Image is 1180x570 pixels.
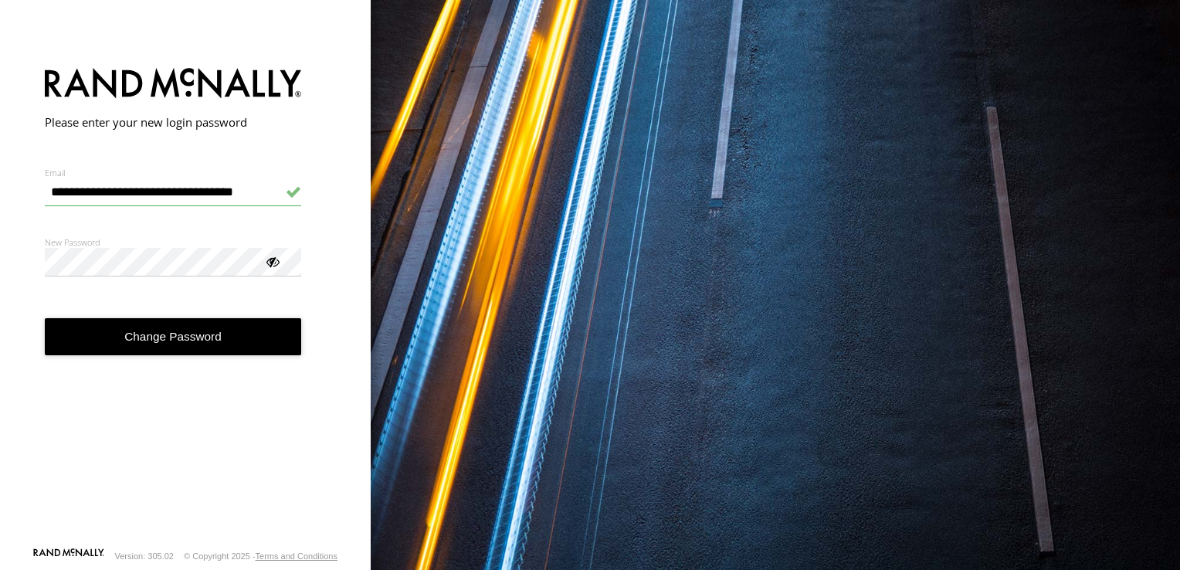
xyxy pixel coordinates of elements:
[115,551,174,561] div: Version: 305.02
[184,551,337,561] div: © Copyright 2025 -
[45,318,302,356] button: Change Password
[45,65,302,104] img: Rand McNally
[33,548,104,564] a: Visit our Website
[256,551,337,561] a: Terms and Conditions
[45,236,302,248] label: New Password
[45,167,302,178] label: Email
[45,114,302,130] h2: Please enter your new login password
